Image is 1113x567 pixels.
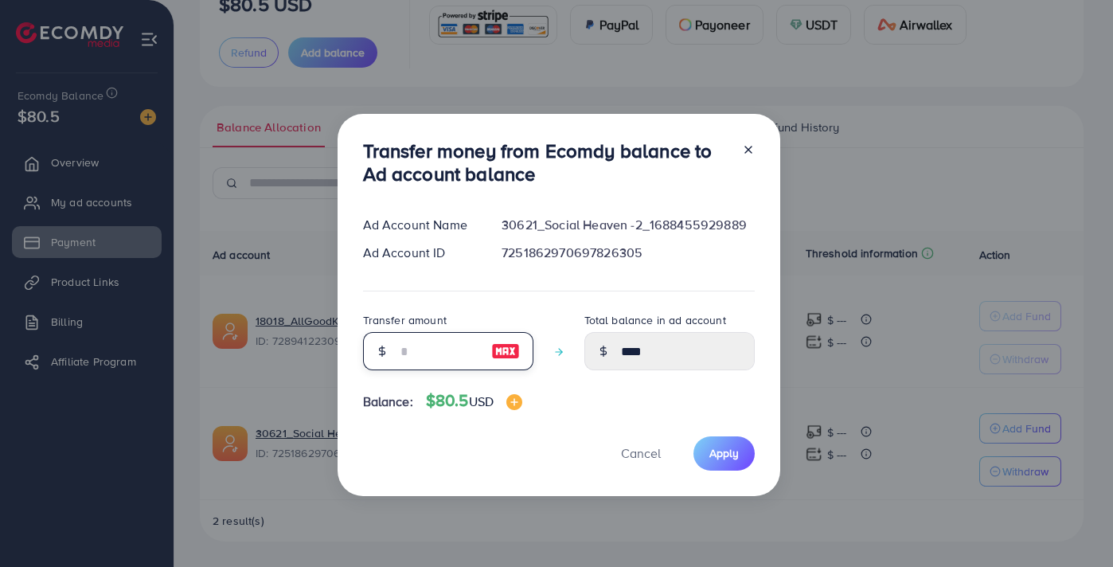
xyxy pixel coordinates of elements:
button: Apply [693,436,755,471]
iframe: Chat [1045,495,1101,555]
div: 7251862970697826305 [489,244,767,262]
img: image [491,342,520,361]
div: Ad Account Name [350,216,490,234]
label: Transfer amount [363,312,447,328]
img: image [506,394,522,410]
span: Apply [709,445,739,461]
button: Cancel [601,436,681,471]
label: Total balance in ad account [584,312,726,328]
span: USD [469,393,494,410]
div: Ad Account ID [350,244,490,262]
h4: $80.5 [426,391,522,411]
span: Cancel [621,444,661,462]
span: Balance: [363,393,413,411]
div: 30621_Social Heaven -2_1688455929889 [489,216,767,234]
h3: Transfer money from Ecomdy balance to Ad account balance [363,139,729,186]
